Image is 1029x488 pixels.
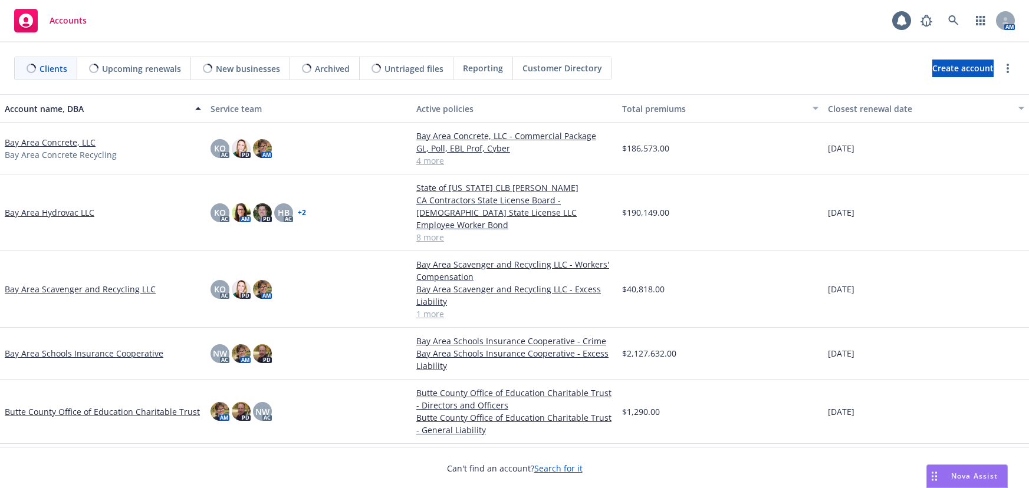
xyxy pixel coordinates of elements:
[416,283,613,308] a: Bay Area Scavenger and Recycling LLC - Excess Liability
[255,405,269,418] span: NW
[216,62,280,75] span: New businesses
[232,139,251,158] img: photo
[534,463,583,474] a: Search for it
[5,283,156,295] a: Bay Area Scavenger and Recycling LLC
[211,103,407,115] div: Service team
[253,203,272,222] img: photo
[232,402,251,421] img: photo
[298,209,306,216] a: + 2
[828,347,854,360] span: [DATE]
[942,9,965,32] a: Search
[622,347,676,360] span: $2,127,632.00
[463,62,503,74] span: Reporting
[622,405,660,418] span: $1,290.00
[214,206,226,219] span: KO
[253,139,272,158] img: photo
[416,308,613,320] a: 1 more
[416,347,613,372] a: Bay Area Schools Insurance Cooperative - Excess Liability
[951,471,998,481] span: Nova Assist
[40,62,67,75] span: Clients
[828,103,1011,115] div: Closest renewal date
[416,387,613,411] a: Butte County Office of Education Charitable Trust - Directors and Officers
[232,344,251,363] img: photo
[828,142,854,154] span: [DATE]
[5,136,96,149] a: Bay Area Concrete, LLC
[828,206,854,219] span: [DATE]
[253,280,272,299] img: photo
[522,62,602,74] span: Customer Directory
[622,283,665,295] span: $40,818.00
[5,149,117,161] span: Bay Area Concrete Recycling
[622,103,806,115] div: Total premiums
[416,142,613,154] a: GL, Poll, EBL Prof, Cyber
[969,9,992,32] a: Switch app
[622,142,669,154] span: $186,573.00
[828,405,854,418] span: [DATE]
[9,4,91,37] a: Accounts
[213,347,227,360] span: NW
[416,103,613,115] div: Active policies
[927,465,942,487] div: Drag to move
[447,462,583,474] span: Can't find an account?
[5,206,94,219] a: Bay Area Hydrovac LLC
[253,344,272,363] img: photo
[214,142,226,154] span: KO
[416,130,613,142] a: Bay Area Concrete, LLC - Commercial Package
[416,182,613,194] a: State of [US_STATE] CLB [PERSON_NAME]
[828,283,854,295] span: [DATE]
[5,103,188,115] div: Account name, DBA
[416,411,613,436] a: Butte County Office of Education Charitable Trust - General Liability
[211,402,229,421] img: photo
[278,206,290,219] span: HB
[412,94,617,123] button: Active policies
[617,94,823,123] button: Total premiums
[5,405,200,418] a: Butte County Office of Education Charitable Trust
[315,62,350,75] span: Archived
[232,280,251,299] img: photo
[932,57,994,80] span: Create account
[214,283,226,295] span: KO
[926,464,1008,488] button: Nova Assist
[384,62,443,75] span: Untriaged files
[416,231,613,243] a: 8 more
[232,203,251,222] img: photo
[416,154,613,167] a: 4 more
[5,347,163,360] a: Bay Area Schools Insurance Cooperative
[932,60,994,77] a: Create account
[416,258,613,283] a: Bay Area Scavenger and Recycling LLC - Workers' Compensation
[823,94,1029,123] button: Closest renewal date
[50,16,87,25] span: Accounts
[1001,61,1015,75] a: more
[915,9,938,32] a: Report a Bug
[206,94,412,123] button: Service team
[416,194,613,231] a: CA Contractors State License Board - [DEMOGRAPHIC_DATA] State License LLC Employee Worker Bond
[622,206,669,219] span: $190,149.00
[102,62,181,75] span: Upcoming renewals
[416,335,613,347] a: Bay Area Schools Insurance Cooperative - Crime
